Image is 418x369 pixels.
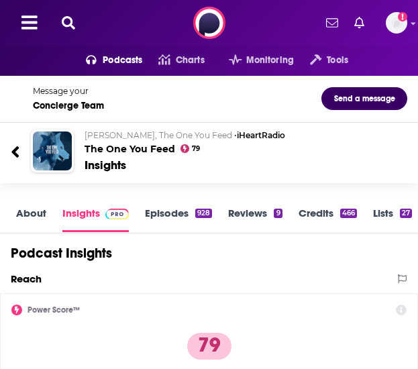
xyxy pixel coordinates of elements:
[176,51,205,70] span: Charts
[195,209,212,218] div: 928
[228,207,282,232] a: Reviews9
[234,130,285,140] span: •
[327,51,348,70] span: Tools
[145,207,212,232] a: Episodes928
[299,207,357,232] a: Credits466
[33,86,104,96] div: Message your
[11,245,112,262] h1: Podcast Insights
[340,209,357,218] div: 466
[85,158,126,172] div: Insights
[321,87,407,110] button: Send a message
[62,207,129,232] a: InsightsPodchaser Pro
[193,7,225,39] img: Podchaser - Follow, Share and Rate Podcasts
[213,50,294,71] button: open menu
[187,333,231,360] p: 79
[192,146,200,152] span: 79
[373,207,412,232] a: Lists27
[246,51,294,70] span: Monitoring
[349,11,370,34] a: Show notifications dropdown
[294,50,348,71] button: open menu
[386,12,407,34] a: Logged in as SimonElement
[16,207,46,232] a: About
[274,209,282,218] div: 9
[28,305,80,315] h2: Power Score™
[11,272,42,285] h2: Reach
[70,50,143,71] button: open menu
[321,11,344,34] a: Show notifications dropdown
[400,209,412,218] div: 27
[103,51,142,70] span: Podcasts
[237,130,285,140] a: iHeartRadio
[85,130,232,140] span: [PERSON_NAME], The One You Feed
[386,12,407,34] img: User Profile
[142,50,204,71] a: Charts
[105,209,129,219] img: Podchaser Pro
[85,130,387,155] h2: The One You Feed
[33,131,72,170] img: The One You Feed
[33,100,104,111] div: Concierge Team
[398,12,407,21] svg: Add a profile image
